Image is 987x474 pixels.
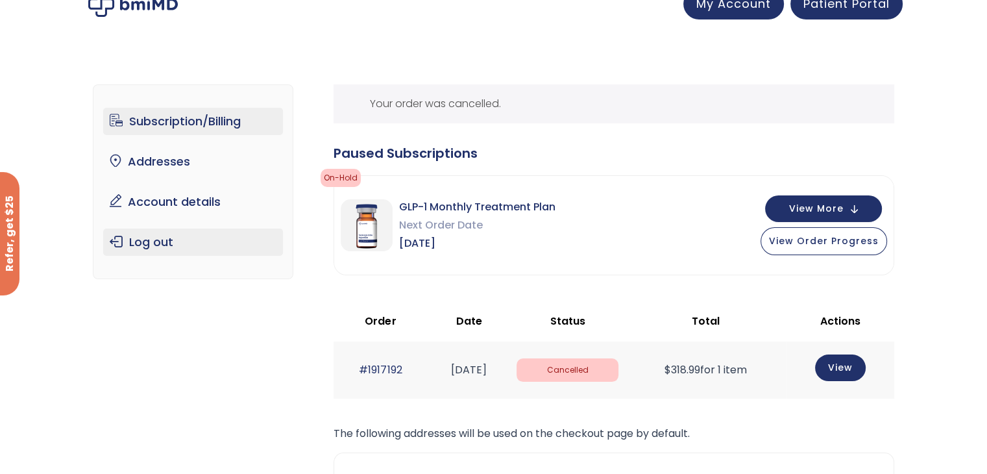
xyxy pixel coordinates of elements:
td: for 1 item [625,342,786,398]
span: on-hold [321,169,361,187]
div: Your order was cancelled. [334,84,894,123]
span: View More [789,205,844,213]
a: Addresses [103,148,283,175]
span: Next Order Date [399,216,555,234]
span: 318.99 [664,362,700,377]
span: Total [692,314,720,329]
span: View Order Progress [769,234,879,247]
time: [DATE] [451,362,487,377]
span: Actions [820,314,860,329]
img: GLP-1 Monthly Treatment Plan [341,199,393,251]
span: Cancelled [517,358,618,382]
a: #1917192 [359,362,402,377]
span: $ [664,362,671,377]
nav: Account pages [93,84,293,279]
button: View Order Progress [761,227,887,255]
a: Account details [103,188,283,216]
a: Subscription/Billing [103,108,283,135]
a: Log out [103,229,283,256]
span: Date [456,314,482,329]
span: [DATE] [399,234,555,253]
div: Paused Subscriptions [334,144,894,162]
button: View More [765,195,882,222]
a: View [815,355,866,381]
p: The following addresses will be used on the checkout page by default. [334,425,894,443]
span: Order [365,314,396,329]
span: GLP-1 Monthly Treatment Plan [399,198,555,216]
span: Status [550,314,585,329]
